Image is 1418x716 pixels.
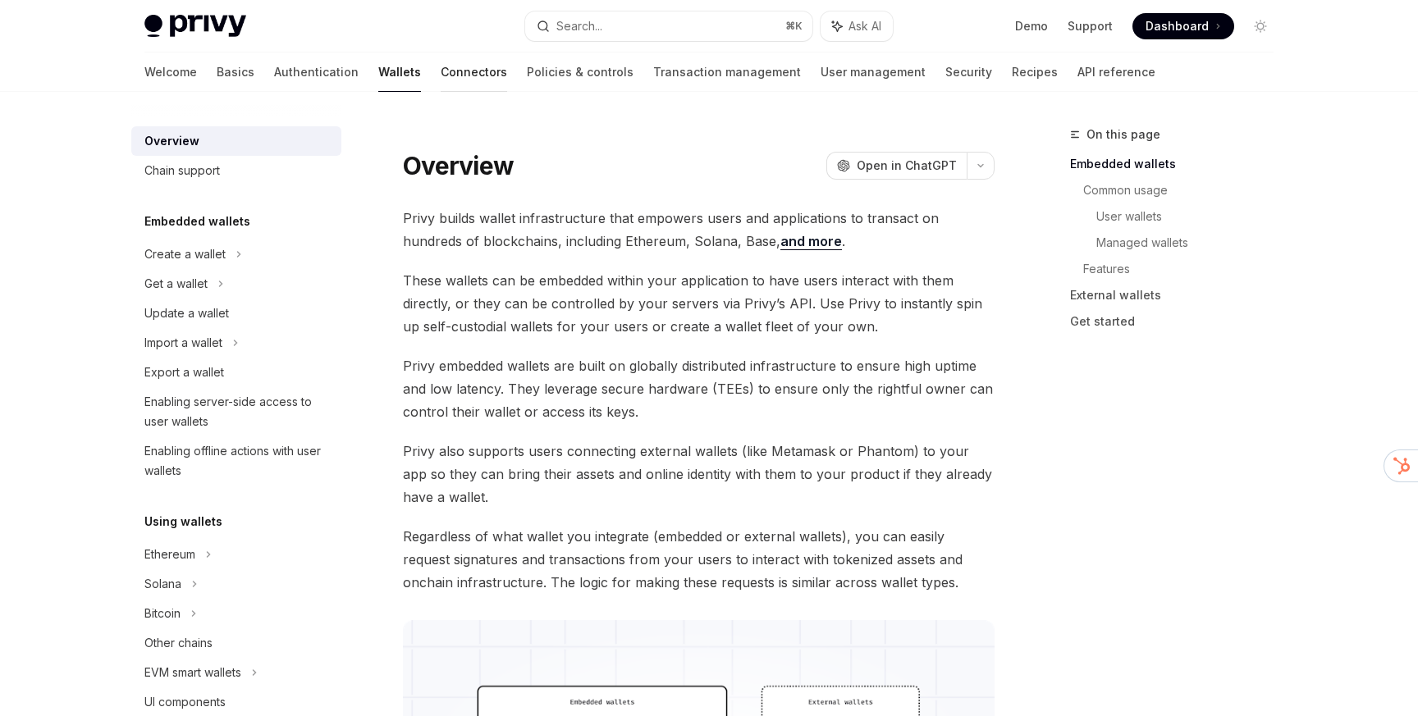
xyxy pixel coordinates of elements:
a: Common usage [1083,177,1287,203]
a: Managed wallets [1096,230,1287,256]
a: Update a wallet [131,299,341,328]
img: light logo [144,15,246,38]
a: Overview [131,126,341,156]
span: ⌘ K [785,20,803,33]
span: Privy builds wallet infrastructure that empowers users and applications to transact on hundreds o... [403,207,995,253]
button: Open in ChatGPT [826,152,967,180]
div: Chain support [144,161,220,180]
a: Welcome [144,52,197,92]
span: Privy embedded wallets are built on globally distributed infrastructure to ensure high uptime and... [403,354,995,423]
a: Get started [1070,308,1287,335]
div: Create a wallet [144,244,226,264]
button: Toggle dark mode [1247,13,1274,39]
a: Features [1083,256,1287,282]
a: Security [945,52,992,92]
a: Authentication [274,52,359,92]
span: Dashboard [1146,18,1209,34]
a: Wallets [378,52,421,92]
div: UI components [144,692,226,712]
button: Search...⌘K [525,11,812,41]
a: and more [780,233,842,250]
h1: Overview [403,151,514,180]
span: Open in ChatGPT [857,157,957,174]
a: Support [1068,18,1113,34]
div: Overview [144,131,199,151]
button: Ask AI [821,11,893,41]
a: User management [821,52,926,92]
a: External wallets [1070,282,1287,308]
span: Ask AI [849,18,881,34]
a: Enabling offline actions with user wallets [131,436,341,486]
div: Solana [144,574,181,594]
a: Dashboard [1132,13,1234,39]
h5: Embedded wallets [144,212,250,231]
a: Enabling server-side access to user wallets [131,387,341,436]
div: EVM smart wallets [144,663,241,682]
a: Export a wallet [131,358,341,387]
div: Import a wallet [144,333,222,353]
div: Bitcoin [144,604,181,623]
span: These wallets can be embedded within your application to have users interact with them directly, ... [403,269,995,338]
span: Privy also supports users connecting external wallets (like Metamask or Phantom) to your app so t... [403,440,995,508]
div: Get a wallet [144,274,208,294]
span: Regardless of what wallet you integrate (embedded or external wallets), you can easily request si... [403,525,995,594]
a: Recipes [1012,52,1058,92]
h5: Using wallets [144,512,222,531]
div: Export a wallet [144,363,224,382]
a: Transaction management [653,52,801,92]
span: On this page [1086,125,1160,144]
a: Other chains [131,628,341,658]
div: Enabling server-side access to user wallets [144,392,332,431]
a: Basics [217,52,254,92]
a: Embedded wallets [1070,151,1287,177]
div: Update a wallet [144,303,229,323]
a: Policies & controls [527,52,634,92]
a: Chain support [131,156,341,185]
div: Ethereum [144,545,195,564]
a: User wallets [1096,203,1287,230]
div: Other chains [144,633,213,653]
a: Connectors [441,52,507,92]
div: Enabling offline actions with user wallets [144,441,332,481]
div: Search... [556,16,602,36]
a: API reference [1077,52,1155,92]
a: Demo [1015,18,1048,34]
